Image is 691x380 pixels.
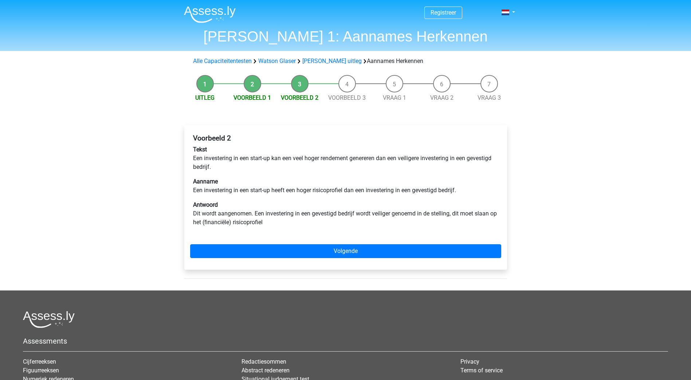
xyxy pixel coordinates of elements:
h5: Assessments [23,337,668,345]
a: Voorbeeld 1 [233,94,271,101]
a: Watson Glaser [258,58,296,64]
a: Uitleg [195,94,215,101]
img: Assessly logo [23,311,75,328]
b: Antwoord [193,201,218,208]
a: Vraag 2 [430,94,454,101]
p: Dit wordt aangenomen. Een investering in een gevestigd bedrijf wordt veiliger genoemd in de stell... [193,201,498,227]
a: Volgende [190,244,501,258]
a: Abstract redeneren [242,367,290,374]
b: Voorbeeld 2 [193,134,231,142]
a: Vraag 3 [478,94,501,101]
p: Een investering in een start-up heeft een hoger risicoprofiel dan een investering in een gevestig... [193,177,498,195]
div: Aannames Herkennen [190,57,501,66]
a: Voorbeeld 3 [328,94,366,101]
a: Alle Capaciteitentesten [193,58,252,64]
a: Figuurreeksen [23,367,59,374]
a: Terms of service [460,367,503,374]
a: Voorbeeld 2 [281,94,318,101]
a: [PERSON_NAME] uitleg [302,58,362,64]
h1: [PERSON_NAME] 1: Aannames Herkennen [178,28,513,45]
a: Privacy [460,358,479,365]
p: Een investering in een start-up kan een veel hoger rendement genereren dan een veiligere invester... [193,145,498,171]
img: Assessly [184,6,236,23]
a: Vraag 1 [383,94,406,101]
a: Redactiesommen [242,358,286,365]
b: Tekst [193,146,207,153]
b: Aanname [193,178,218,185]
a: Registreer [431,9,456,16]
a: Cijferreeksen [23,358,56,365]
